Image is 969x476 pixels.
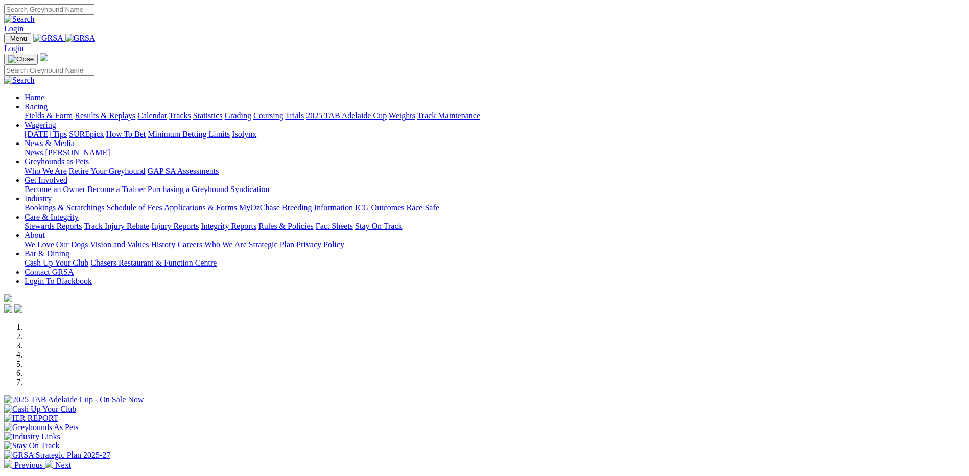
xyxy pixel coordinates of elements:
[4,460,12,468] img: chevron-left-pager-white.svg
[25,277,92,285] a: Login To Blackbook
[14,461,43,469] span: Previous
[406,203,439,212] a: Race Safe
[204,240,247,249] a: Who We Are
[148,185,228,194] a: Purchasing a Greyhound
[33,34,63,43] img: GRSA
[232,130,256,138] a: Isolynx
[25,185,965,194] div: Get Involved
[25,231,45,240] a: About
[4,15,35,24] img: Search
[4,65,94,76] input: Search
[45,148,110,157] a: [PERSON_NAME]
[25,222,82,230] a: Stewards Reports
[25,111,965,121] div: Racing
[25,148,965,157] div: News & Media
[389,111,415,120] a: Weights
[25,240,88,249] a: We Love Our Dogs
[306,111,387,120] a: 2025 TAB Adelaide Cup
[25,249,69,258] a: Bar & Dining
[25,93,44,102] a: Home
[4,432,60,441] img: Industry Links
[4,450,110,460] img: GRSA Strategic Plan 2025-27
[25,185,85,194] a: Become an Owner
[296,240,344,249] a: Privacy Policy
[25,194,52,203] a: Industry
[4,54,38,65] button: Toggle navigation
[25,222,965,231] div: Care & Integrity
[151,222,199,230] a: Injury Reports
[90,258,217,267] a: Chasers Restaurant & Function Centre
[4,404,76,414] img: Cash Up Your Club
[106,203,162,212] a: Schedule of Fees
[169,111,191,120] a: Tracks
[25,111,73,120] a: Fields & Form
[249,240,294,249] a: Strategic Plan
[151,240,175,249] a: History
[25,268,74,276] a: Contact GRSA
[25,148,43,157] a: News
[355,203,404,212] a: ICG Outcomes
[25,203,965,212] div: Industry
[201,222,256,230] a: Integrity Reports
[25,121,56,129] a: Wagering
[4,294,12,302] img: logo-grsa-white.png
[69,130,104,138] a: SUREpick
[25,212,79,221] a: Care & Integrity
[164,203,237,212] a: Applications & Forms
[25,176,67,184] a: Get Involved
[25,203,104,212] a: Bookings & Scratchings
[148,166,219,175] a: GAP SA Assessments
[106,130,146,138] a: How To Bet
[285,111,304,120] a: Trials
[193,111,223,120] a: Statistics
[4,44,23,53] a: Login
[25,166,67,175] a: Who We Are
[230,185,269,194] a: Syndication
[239,203,280,212] a: MyOzChase
[4,414,58,423] img: IER REPORT
[417,111,480,120] a: Track Maintenance
[45,460,53,468] img: chevron-right-pager-white.svg
[25,258,965,268] div: Bar & Dining
[4,461,45,469] a: Previous
[84,222,149,230] a: Track Injury Rebate
[45,461,71,469] a: Next
[8,55,34,63] img: Close
[4,4,94,15] input: Search
[148,130,230,138] a: Minimum Betting Limits
[4,441,59,450] img: Stay On Track
[4,76,35,85] img: Search
[40,53,48,61] img: logo-grsa-white.png
[4,395,144,404] img: 2025 TAB Adelaide Cup - On Sale Now
[25,240,965,249] div: About
[25,130,965,139] div: Wagering
[90,240,149,249] a: Vision and Values
[75,111,135,120] a: Results & Replays
[225,111,251,120] a: Grading
[355,222,402,230] a: Stay On Track
[4,304,12,313] img: facebook.svg
[4,24,23,33] a: Login
[4,33,31,44] button: Toggle navigation
[177,240,202,249] a: Careers
[14,304,22,313] img: twitter.svg
[25,139,75,148] a: News & Media
[258,222,314,230] a: Rules & Policies
[137,111,167,120] a: Calendar
[25,130,67,138] a: [DATE] Tips
[316,222,353,230] a: Fact Sheets
[25,102,48,111] a: Racing
[25,258,88,267] a: Cash Up Your Club
[25,157,89,166] a: Greyhounds as Pets
[253,111,283,120] a: Coursing
[65,34,96,43] img: GRSA
[25,166,965,176] div: Greyhounds as Pets
[4,423,79,432] img: Greyhounds As Pets
[87,185,146,194] a: Become a Trainer
[282,203,353,212] a: Breeding Information
[69,166,146,175] a: Retire Your Greyhound
[10,35,27,42] span: Menu
[55,461,71,469] span: Next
